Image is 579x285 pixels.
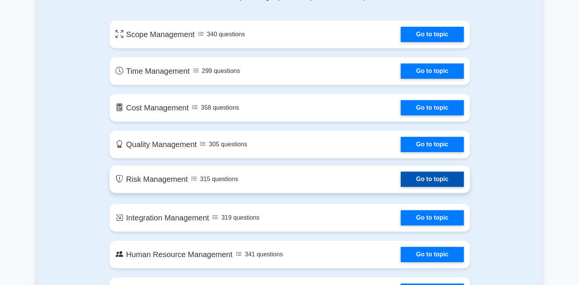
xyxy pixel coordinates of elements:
[401,247,463,262] a: Go to topic
[401,27,463,42] a: Go to topic
[401,137,463,152] a: Go to topic
[401,210,463,225] a: Go to topic
[401,63,463,79] a: Go to topic
[401,100,463,115] a: Go to topic
[401,172,463,187] a: Go to topic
